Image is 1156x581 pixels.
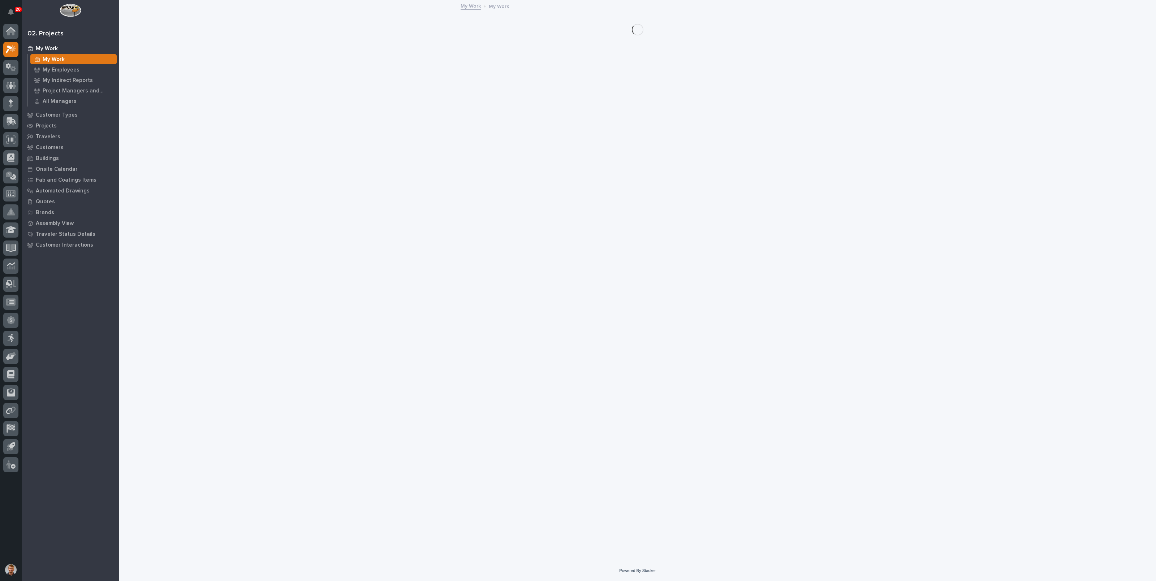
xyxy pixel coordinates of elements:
[43,56,65,63] p: My Work
[3,4,18,19] button: Notifications
[22,131,119,142] a: Travelers
[22,185,119,196] a: Automated Drawings
[9,9,18,20] div: Notifications20
[36,166,78,173] p: Onsite Calendar
[36,177,96,183] p: Fab and Coatings Items
[43,77,93,84] p: My Indirect Reports
[36,155,59,162] p: Buildings
[28,96,119,106] a: All Managers
[43,67,79,73] p: My Employees
[36,45,58,52] p: My Work
[27,30,64,38] div: 02. Projects
[60,4,81,17] img: Workspace Logo
[22,142,119,153] a: Customers
[22,109,119,120] a: Customer Types
[22,207,119,218] a: Brands
[22,174,119,185] a: Fab and Coatings Items
[43,88,114,94] p: Project Managers and Engineers
[28,75,119,85] a: My Indirect Reports
[3,562,18,577] button: users-avatar
[36,209,54,216] p: Brands
[28,86,119,96] a: Project Managers and Engineers
[22,164,119,174] a: Onsite Calendar
[36,231,95,238] p: Traveler Status Details
[36,123,57,129] p: Projects
[28,54,119,64] a: My Work
[36,134,60,140] p: Travelers
[22,229,119,239] a: Traveler Status Details
[619,568,656,573] a: Powered By Stacker
[36,199,55,205] p: Quotes
[16,7,21,12] p: 20
[22,196,119,207] a: Quotes
[43,98,77,105] p: All Managers
[461,1,481,10] a: My Work
[22,120,119,131] a: Projects
[489,2,509,10] p: My Work
[36,242,93,248] p: Customer Interactions
[22,43,119,54] a: My Work
[22,239,119,250] a: Customer Interactions
[28,65,119,75] a: My Employees
[36,112,78,118] p: Customer Types
[22,218,119,229] a: Assembly View
[36,144,64,151] p: Customers
[36,188,90,194] p: Automated Drawings
[22,153,119,164] a: Buildings
[36,220,74,227] p: Assembly View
